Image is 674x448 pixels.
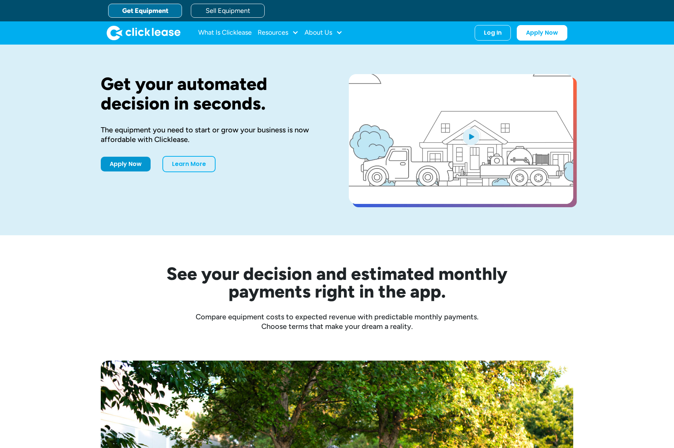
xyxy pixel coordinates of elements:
[130,265,544,300] h2: See your decision and estimated monthly payments right in the app.
[191,4,265,18] a: Sell Equipment
[484,29,502,37] div: Log In
[258,25,299,40] div: Resources
[162,156,216,172] a: Learn More
[107,25,180,40] a: home
[305,25,343,40] div: About Us
[461,126,481,147] img: Blue play button logo on a light blue circular background
[108,4,182,18] a: Get Equipment
[198,25,252,40] a: What Is Clicklease
[101,125,325,144] div: The equipment you need to start or grow your business is now affordable with Clicklease.
[107,25,180,40] img: Clicklease logo
[349,74,573,204] a: open lightbox
[101,157,151,171] a: Apply Now
[517,25,567,41] a: Apply Now
[101,312,573,331] div: Compare equipment costs to expected revenue with predictable monthly payments. Choose terms that ...
[101,74,325,113] h1: Get your automated decision in seconds.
